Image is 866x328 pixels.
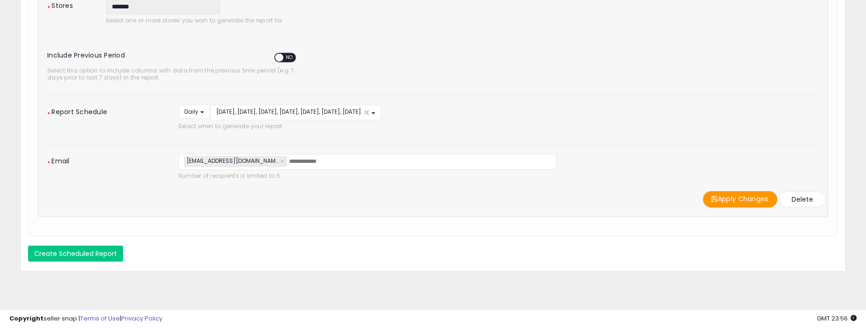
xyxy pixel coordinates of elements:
a: × [281,157,286,166]
label: Report Schedule [40,105,171,115]
label: Email [40,154,171,164]
span: [EMAIL_ADDRESS][DOMAIN_NAME] [185,157,278,165]
span: Daily [184,108,198,116]
div: seller snap | | [9,314,162,323]
span: Number of recipients is limited to 5 [178,172,557,179]
span: ★ [47,111,50,115]
span: Select when to generate your report [178,123,819,130]
span: NO [283,53,296,61]
a: Terms of Use [80,314,120,323]
button: Daily [178,105,210,118]
button: Apply Changes [703,191,778,207]
strong: Copyright [9,314,44,323]
button: [DATE], [DATE], [DATE], [DATE], [DATE], [DATE], [DATE] × [210,105,381,120]
button: Delete [779,191,826,207]
label: Include Previous Period [47,48,305,65]
span: ★ [47,5,50,9]
a: Privacy Policy [121,314,162,323]
span: [DATE], [DATE], [DATE], [DATE], [DATE], [DATE], [DATE] [216,108,361,116]
button: Create Scheduled Report [28,246,123,262]
span: 2025-10-6 23:56 GMT [817,314,857,323]
span: × [364,108,370,117]
span: Select one or more stores you wish to generate the report for [106,17,478,24]
span: ★ [47,160,50,164]
span: Select this option to include columns with data from the previous time period (e.g 7 days prior t... [47,67,295,81]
